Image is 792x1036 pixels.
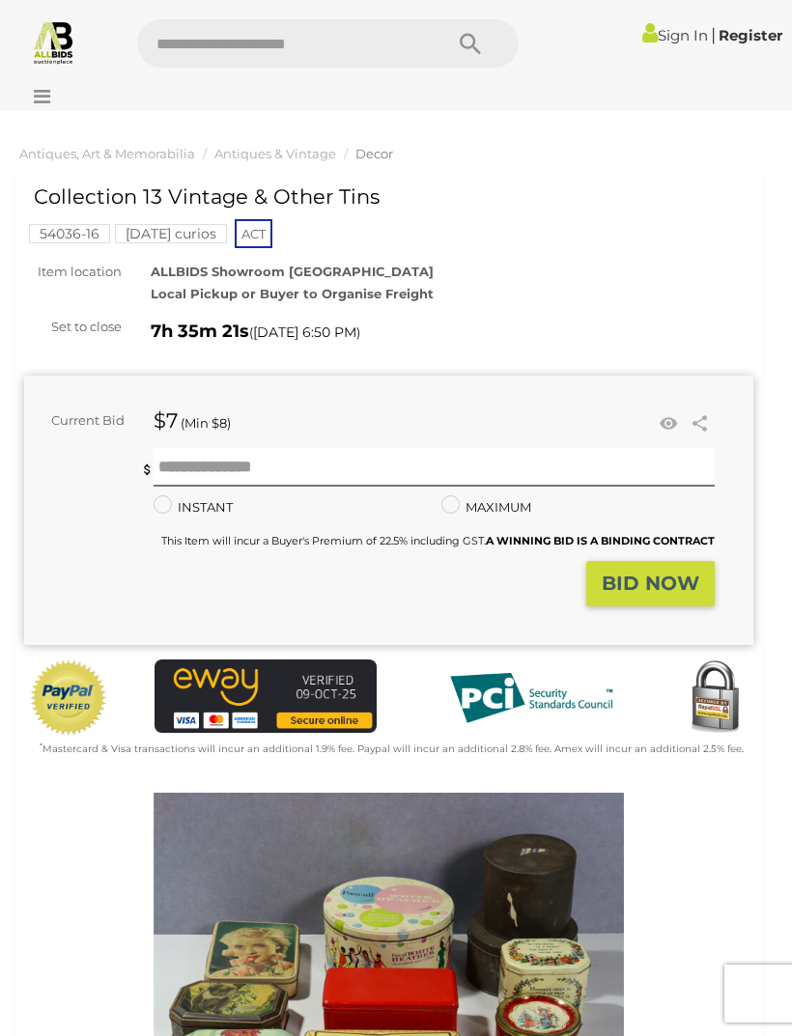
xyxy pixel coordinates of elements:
li: Watch this item [654,409,683,438]
a: Register [719,26,782,44]
img: Secured by Rapid SSL [676,659,753,737]
small: This Item will incur a Buyer's Premium of 22.5% including GST. [161,534,715,547]
button: Search [422,19,519,68]
label: INSTANT [154,496,233,518]
img: Official PayPal Seal [29,659,108,737]
span: | [711,24,716,45]
strong: BID NOW [602,572,699,595]
img: Allbids.com.au [31,19,76,65]
span: [DATE] 6:50 PM [253,323,356,341]
a: Sign In [642,26,708,44]
strong: Local Pickup or Buyer to Organise Freight [151,286,434,301]
small: Mastercard & Visa transactions will incur an additional 1.9% fee. Paypal will incur an additional... [40,742,744,755]
span: (Min $8) [181,415,231,431]
mark: [DATE] curios [115,224,227,243]
a: Antiques, Art & Memorabilia [19,146,195,161]
button: BID NOW [586,561,715,606]
a: Antiques & Vintage [214,146,336,161]
div: Current Bid [24,409,139,432]
a: 54036-16 [29,226,110,241]
h1: Collection 13 Vintage & Other Tins [34,185,570,208]
b: A WINNING BID IS A BINDING CONTRACT [486,534,715,547]
a: [DATE] curios [115,226,227,241]
a: Decor [355,146,393,161]
label: MAXIMUM [441,496,531,518]
span: ACT [235,219,272,248]
strong: ALLBIDS Showroom [GEOGRAPHIC_DATA] [151,264,434,279]
img: eWAY Payment Gateway [155,659,377,734]
img: PCI DSS compliant [435,659,628,737]
strong: $7 [154,408,178,433]
div: Item location [10,261,136,283]
span: ( ) [249,324,360,340]
div: Set to close [10,316,136,338]
mark: 54036-16 [29,224,110,243]
strong: 7h 35m 21s [151,321,249,342]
